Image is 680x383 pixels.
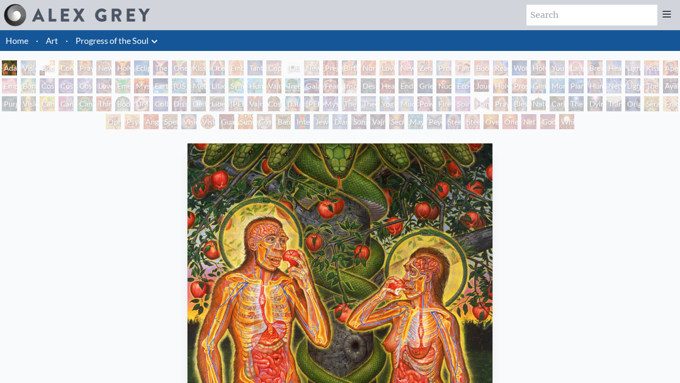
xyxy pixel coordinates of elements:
[550,60,565,75] div: Young & Old
[427,114,442,129] div: Peyote Being
[96,60,111,75] div: New Man New Woman
[247,78,263,93] div: Humming Bird
[399,78,414,93] div: Endarkenment
[569,78,584,93] div: Planetary Prayers
[455,96,470,111] div: Spirit Animates the Flesh
[446,114,461,129] div: Steeplehead 1
[474,96,489,111] div: Hands that See
[531,60,546,75] div: Holy Family
[40,78,55,93] div: Cosmic Creativity
[2,60,17,75] div: Adam & Eve
[32,30,42,51] li: ·
[2,78,17,93] div: Empowerment
[96,96,111,111] div: Third Eye Tears of Joy
[512,96,527,111] div: Blessing Hand
[134,96,149,111] div: DMT - The Spirit Molecule
[484,114,499,129] div: Oversoul
[606,96,621,111] div: Transfiguration
[436,96,451,111] div: Firewalking
[238,114,253,129] div: Sunyata
[115,78,130,93] div: Emerald Grail
[342,78,357,93] div: Insomnia
[361,60,376,75] div: Nursing
[550,78,565,93] div: Monochord
[153,60,168,75] div: The Kiss
[361,78,376,93] div: Despair
[587,96,603,111] div: Dying
[342,60,357,75] div: Birth
[21,78,36,93] div: Bond
[285,60,300,75] div: [DEMOGRAPHIC_DATA] Embryo
[76,34,149,47] a: Progress of the Soul
[474,78,489,93] div: Journey of the Wounded Healer
[323,96,338,111] div: Mystic Eye
[285,78,300,93] div: Tree & Person
[314,114,329,129] div: Jewel Being
[106,114,121,129] div: Ophanic Eyelash
[134,60,149,75] div: Eclipse
[62,30,72,51] li: ·
[332,114,348,129] div: Diamond Being
[172,60,187,75] div: One Taste
[370,114,385,129] div: Vajra Being
[587,60,603,75] div: Breathing
[417,60,433,75] div: Zena Lotus
[569,96,584,111] div: The Soul Finds It's Way
[380,60,395,75] div: Love Circuit
[229,78,244,93] div: Symbiosis: Gall Wasp & Oak Tree
[540,114,555,129] div: Godself
[342,96,357,111] div: The Seer
[125,114,140,129] div: Psychomicrograph of a Fractal Paisley Cherub Feather Tip
[512,60,527,75] div: Wonder
[455,78,470,93] div: Eco-Atlas
[21,60,36,75] div: Visionary Origin of Language
[399,96,414,111] div: Mudra
[606,78,621,93] div: Networks
[229,60,244,75] div: Embracing
[219,114,234,129] div: Guardian of Infinite Vision
[247,60,263,75] div: Tantra
[361,96,376,111] div: Theologue
[285,96,300,111] div: Dalai Lama
[493,78,508,93] div: Holy Fire
[257,114,272,129] div: Cosmic Elf
[134,78,149,93] div: Mysteriosa 2
[40,96,55,111] div: Cannabis Mudra
[46,34,58,47] a: Art
[323,60,338,75] div: Pregnancy
[304,96,319,111] div: [PERSON_NAME]
[531,78,546,93] div: Glimpsing the Empyrean
[210,78,225,93] div: Lilacs
[247,96,263,111] div: Vajra Guru
[474,60,489,75] div: Boo-boo
[436,60,451,75] div: Promise
[663,96,678,111] div: Fractal Eyes
[323,78,338,93] div: Fear
[304,78,319,93] div: Gaia
[2,96,17,111] div: Purging
[663,60,678,75] div: Aperture
[191,78,206,93] div: Metamorphosis
[144,114,159,129] div: Angel Skin
[77,60,93,75] div: Praying
[276,114,291,129] div: Bardo Being
[115,96,130,111] div: Body/Mind as a Vibratory Field of Energy
[587,78,603,93] div: Human Geometry
[380,96,395,111] div: Yogi & the Möbius Sphere
[493,60,508,75] div: Reading
[644,60,659,75] div: Kiss of the [MEDICAL_DATA]
[162,114,178,129] div: Spectral Lotus
[210,96,225,111] div: Liberation Through Seeing
[351,114,366,129] div: Song of Vajra Being
[644,78,659,93] div: The Shulgins and their Alchemical Angels
[436,78,451,93] div: Nuclear Crucifixion
[295,114,310,129] div: Interbeing
[625,78,640,93] div: Lightworker
[153,78,168,93] div: Earth Energies
[6,35,28,46] a: Home
[40,60,55,75] div: Body, Mind, Spirit
[115,60,130,75] div: Holy Grail
[455,60,470,75] div: Family
[229,96,244,111] div: [PERSON_NAME]
[465,114,480,129] div: Steeplehead 2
